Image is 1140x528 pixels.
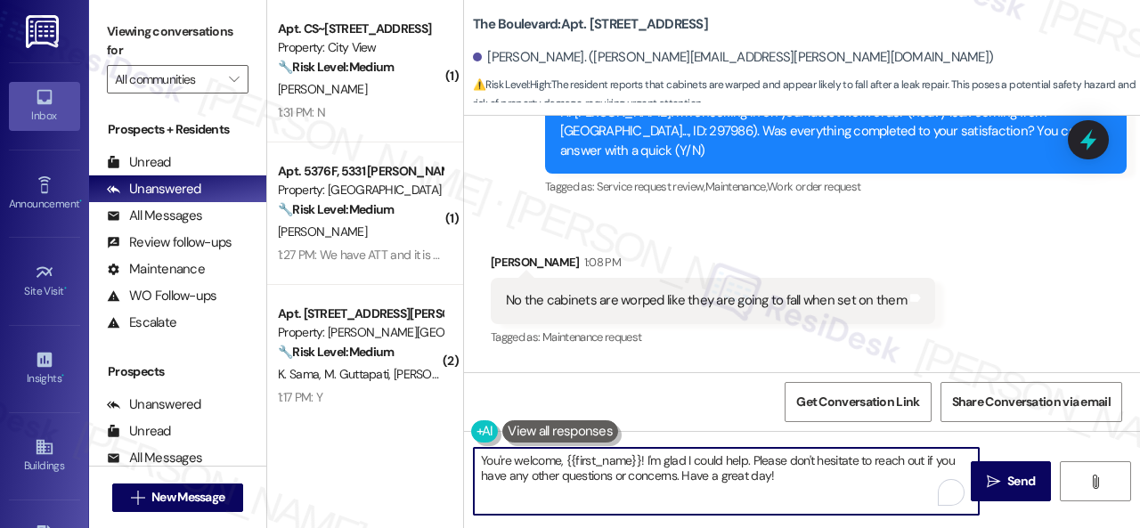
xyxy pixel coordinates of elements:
[9,257,80,305] a: Site Visit •
[107,395,201,414] div: Unanswered
[473,77,550,92] strong: ⚠️ Risk Level: High
[9,432,80,480] a: Buildings
[785,382,931,422] button: Get Conversation Link
[115,65,220,93] input: All communities
[987,475,1000,489] i: 
[952,393,1111,411] span: Share Conversation via email
[107,449,202,467] div: All Messages
[64,282,67,295] span: •
[278,81,367,97] span: [PERSON_NAME]
[597,179,705,194] span: Service request review ,
[278,201,394,217] strong: 🔧 Risk Level: Medium
[112,483,244,512] button: New Message
[506,291,907,310] div: No the cabinets are worped like they are going to fall when set on them
[580,253,621,272] div: 1:08 PM
[26,15,62,48] img: ResiDesk Logo
[542,329,642,345] span: Maintenance request
[473,15,708,34] b: The Boulevard: Apt. [STREET_ADDRESS]
[89,362,266,381] div: Prospects
[767,179,860,194] span: Work order request
[560,103,1098,160] div: Hi [PERSON_NAME]! I'm checking in on your latest work order (heavy leak coming from [GEOGRAPHIC_D...
[107,233,232,252] div: Review follow-ups
[394,366,483,382] span: [PERSON_NAME]
[278,389,322,405] div: 1:17 PM: Y
[278,344,394,360] strong: 🔧 Risk Level: Medium
[324,366,394,382] span: M. Guttapati
[107,180,201,199] div: Unanswered
[107,313,176,332] div: Escalate
[61,370,64,382] span: •
[473,76,1140,114] span: : The resident reports that cabinets are warped and appear likely to fall after a leak repair. Th...
[971,461,1051,501] button: Send
[278,104,325,120] div: 1:31 PM: N
[278,162,443,181] div: Apt. 5376F, 5331 [PERSON_NAME]
[107,153,171,172] div: Unread
[89,120,266,139] div: Prospects + Residents
[1007,472,1035,491] span: Send
[474,448,979,515] textarea: To enrich screen reader interactions, please activate Accessibility in Grammarly extension settings
[278,38,443,57] div: Property: City View
[107,287,216,305] div: WO Follow-ups
[79,195,82,207] span: •
[131,491,144,505] i: 
[278,20,443,38] div: Apt. CS~[STREET_ADDRESS]
[107,422,171,441] div: Unread
[107,207,202,225] div: All Messages
[107,18,248,65] label: Viewing conversations for
[1088,475,1102,489] i: 
[545,174,1127,199] div: Tagged as:
[491,253,935,278] div: [PERSON_NAME]
[278,223,367,240] span: [PERSON_NAME]
[278,181,443,199] div: Property: [GEOGRAPHIC_DATA]
[278,305,443,323] div: Apt. [STREET_ADDRESS][PERSON_NAME]
[151,488,224,507] span: New Message
[278,59,394,75] strong: 🔧 Risk Level: Medium
[278,323,443,342] div: Property: [PERSON_NAME][GEOGRAPHIC_DATA]
[705,179,767,194] span: Maintenance ,
[473,48,993,67] div: [PERSON_NAME]. ([PERSON_NAME][EMAIL_ADDRESS][PERSON_NAME][DOMAIN_NAME])
[229,72,239,86] i: 
[278,366,324,382] span: K. Sama
[107,260,205,279] div: Maintenance
[9,82,80,130] a: Inbox
[940,382,1122,422] button: Share Conversation via email
[9,345,80,393] a: Insights •
[796,393,919,411] span: Get Conversation Link
[491,324,935,350] div: Tagged as:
